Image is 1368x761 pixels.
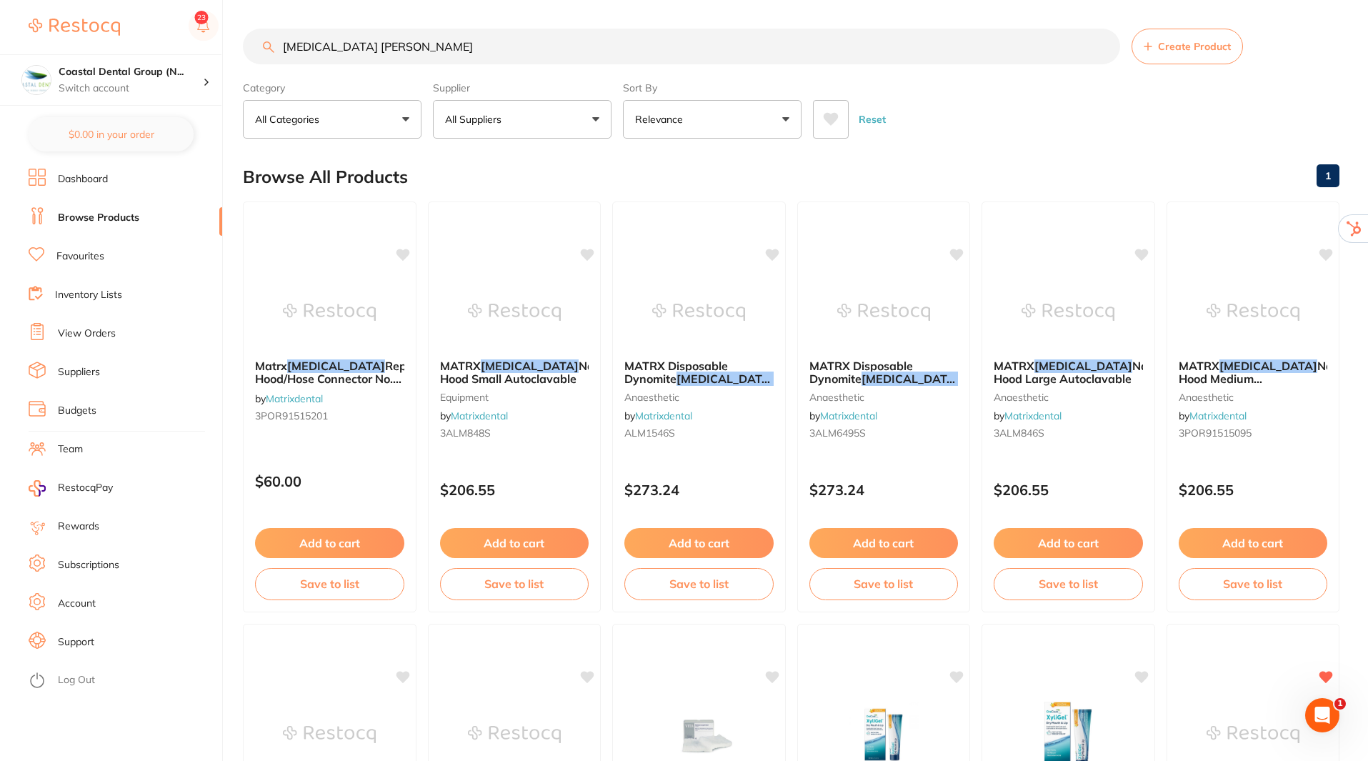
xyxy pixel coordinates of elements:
button: All Categories [243,100,421,139]
button: Save to list [624,568,774,600]
button: Create Product [1132,29,1243,64]
span: 3POR91515201 [255,409,328,422]
b: MATRX Disposable Dynomite Nitrous Hoods (24) Assorted Sizes & Flavours [809,359,959,386]
button: Add to cart [1179,528,1328,558]
button: Save to list [809,568,959,600]
small: anaesthetic [1179,392,1328,403]
a: Matrixdental [820,409,877,422]
span: 3ALM846S [994,427,1044,439]
span: by [255,392,323,405]
b: MATRX Nitrous Nasal Hood Large Autoclavable [994,359,1143,386]
em: [MEDICAL_DATA] [1219,359,1317,373]
a: Matrixdental [1004,409,1062,422]
a: View Orders [58,327,116,341]
button: Log Out [29,670,218,692]
button: Add to cart [440,528,589,558]
b: Matrx Nitrous Replacement Hood/Hose Connector No. 7 (2/pcs) [255,359,404,386]
span: MATRX Disposable Dynomite [809,359,913,386]
p: Relevance [635,112,689,126]
small: anaesthetic [994,392,1143,403]
p: $60.00 [255,473,404,489]
img: MATRX Nitrous Nasal Hood Small Autoclavable [468,277,561,348]
span: MATRX Disposable Dynomite [624,359,728,386]
button: Save to list [1179,568,1328,600]
p: $206.55 [1179,482,1328,498]
img: MATRX Nitrous Nasal Hood Large Autoclavable [1022,277,1114,348]
span: Nasal Hood Medium Autoclavable [1179,359,1349,399]
small: equipment [440,392,589,403]
span: by [440,409,508,422]
a: Subscriptions [58,558,119,572]
img: MATRX Disposable Dynomite Nitrous Hoods (24) Assorted Sizes & Flavours [837,277,930,348]
span: Nasal Hood Small Autoclavable [440,359,610,386]
b: MATRX Disposable Dynomite Nitrous Hoods Small (24) Assorted Flavours [624,359,774,386]
button: Save to list [994,568,1143,600]
button: $0.00 in your order [29,117,194,151]
span: 3POR91515095 [1179,427,1252,439]
em: [MEDICAL_DATA] [1034,359,1132,373]
img: RestocqPay [29,480,46,497]
span: 1 [1334,698,1346,710]
iframe: Intercom live chat [1305,698,1339,732]
p: Switch account [59,81,203,96]
a: RestocqPay [29,480,113,497]
button: All Suppliers [433,100,611,139]
span: MATRX [440,359,481,373]
a: Inventory Lists [55,288,122,302]
a: Account [58,597,96,611]
span: Replacement Hood/Hose Connector No. 7 (2/pcs) [255,359,456,399]
small: anaesthetic [624,392,774,403]
a: Rewards [58,519,99,534]
button: Add to cart [624,528,774,558]
button: Add to cart [809,528,959,558]
img: MATRX Disposable Dynomite Nitrous Hoods Small (24) Assorted Flavours [652,277,745,348]
span: 3ALM848S [440,427,491,439]
small: anaesthetic [809,392,959,403]
span: by [624,409,692,422]
span: by [1179,409,1247,422]
a: Dashboard [58,172,108,186]
b: MATRX Nitrous Nasal Hood Medium Autoclavable [1179,359,1328,386]
span: ALM1546S [624,427,675,439]
button: Add to cart [994,528,1143,558]
a: Team [58,442,83,457]
a: Favourites [56,249,104,264]
a: Browse Products [58,211,139,225]
a: Matrixdental [1189,409,1247,422]
img: Matrx Nitrous Replacement Hood/Hose Connector No. 7 (2/pcs) [283,277,376,348]
span: by [809,409,877,422]
h4: Coastal Dental Group (Newcastle) [59,65,203,79]
button: Relevance [623,100,802,139]
a: Restocq Logo [29,11,120,44]
span: by [994,409,1062,422]
img: Coastal Dental Group (Newcastle) [22,66,51,94]
button: Reset [854,100,890,139]
img: Restocq Logo [29,19,120,36]
p: $206.55 [440,482,589,498]
span: RestocqPay [58,481,113,495]
span: Create Product [1158,41,1231,52]
span: MATRX [994,359,1034,373]
a: Matrixdental [266,392,323,405]
a: Support [58,635,94,650]
em: [MEDICAL_DATA] [287,359,385,373]
button: Save to list [255,568,404,600]
p: All Categories [255,112,325,126]
p: $206.55 [994,482,1143,498]
em: [MEDICAL_DATA] [862,372,959,386]
label: Supplier [433,81,611,94]
span: 3ALM6495S [809,427,866,439]
label: Category [243,81,421,94]
h2: Browse All Products [243,167,408,187]
a: Log Out [58,673,95,687]
input: Search Products [243,29,1120,64]
a: 1 [1317,161,1339,190]
span: MATRX [1179,359,1219,373]
a: Suppliers [58,365,100,379]
em: [MEDICAL_DATA] [481,359,579,373]
a: Matrixdental [635,409,692,422]
p: All Suppliers [445,112,507,126]
p: $273.24 [624,482,774,498]
b: MATRX Nitrous Nasal Hood Small Autoclavable [440,359,589,386]
button: Save to list [440,568,589,600]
